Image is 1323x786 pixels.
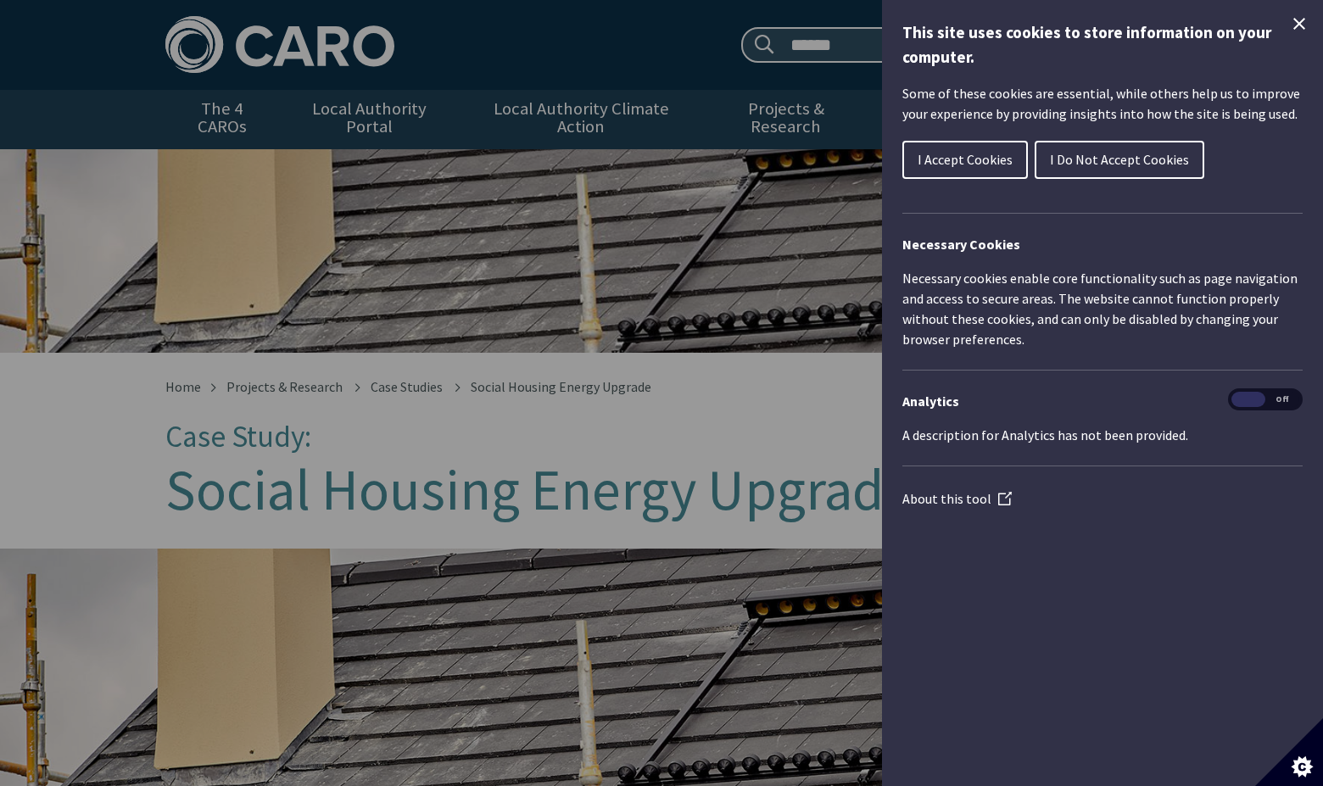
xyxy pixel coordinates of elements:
[1255,718,1323,786] button: Set cookie preferences
[1265,392,1299,408] span: Off
[902,141,1028,179] button: I Accept Cookies
[902,425,1303,445] p: A description for Analytics has not been provided.
[1231,392,1265,408] span: On
[902,20,1303,70] h1: This site uses cookies to store information on your computer.
[1050,151,1189,168] span: I Do Not Accept Cookies
[902,234,1303,254] h2: Necessary Cookies
[902,391,1303,411] h3: Analytics
[918,151,1013,168] span: I Accept Cookies
[1289,14,1309,34] button: Close Cookie Control
[1035,141,1204,179] button: I Do Not Accept Cookies
[902,83,1303,124] p: Some of these cookies are essential, while others help us to improve your experience by providing...
[902,490,1012,507] a: About this tool
[902,268,1303,349] p: Necessary cookies enable core functionality such as page navigation and access to secure areas. T...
